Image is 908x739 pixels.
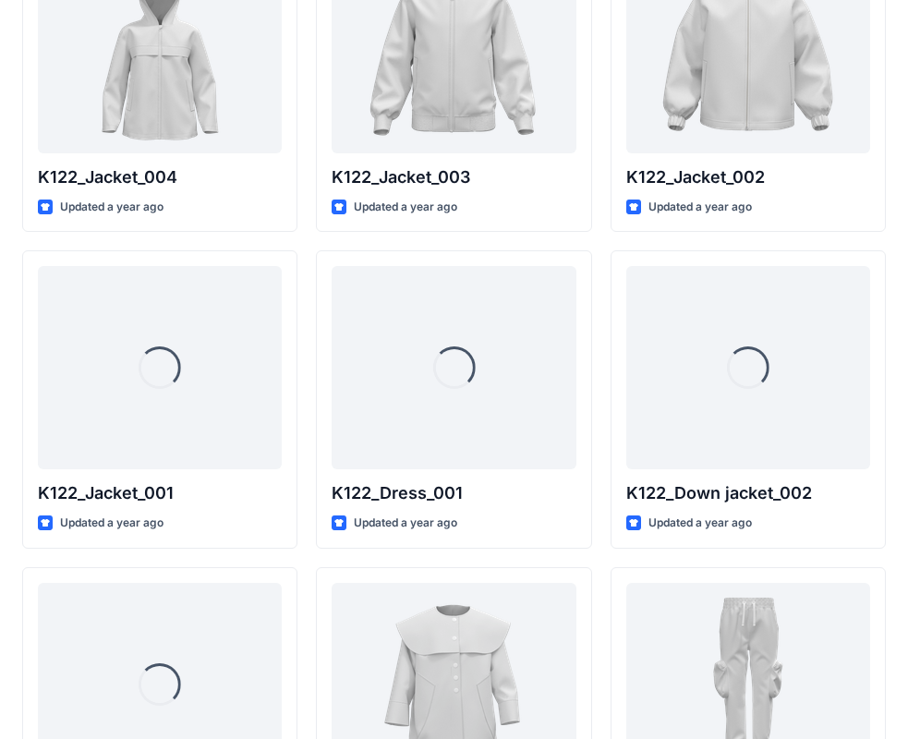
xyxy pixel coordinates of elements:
[354,514,457,533] p: Updated a year ago
[648,198,752,217] p: Updated a year ago
[626,480,870,506] p: K122_Down jacket_002
[38,480,282,506] p: K122_Jacket_001
[648,514,752,533] p: Updated a year ago
[60,198,163,217] p: Updated a year ago
[332,480,575,506] p: K122_Dress_001
[332,164,575,190] p: K122_Jacket_003
[354,198,457,217] p: Updated a year ago
[60,514,163,533] p: Updated a year ago
[38,164,282,190] p: K122_Jacket_004
[626,164,870,190] p: K122_Jacket_002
